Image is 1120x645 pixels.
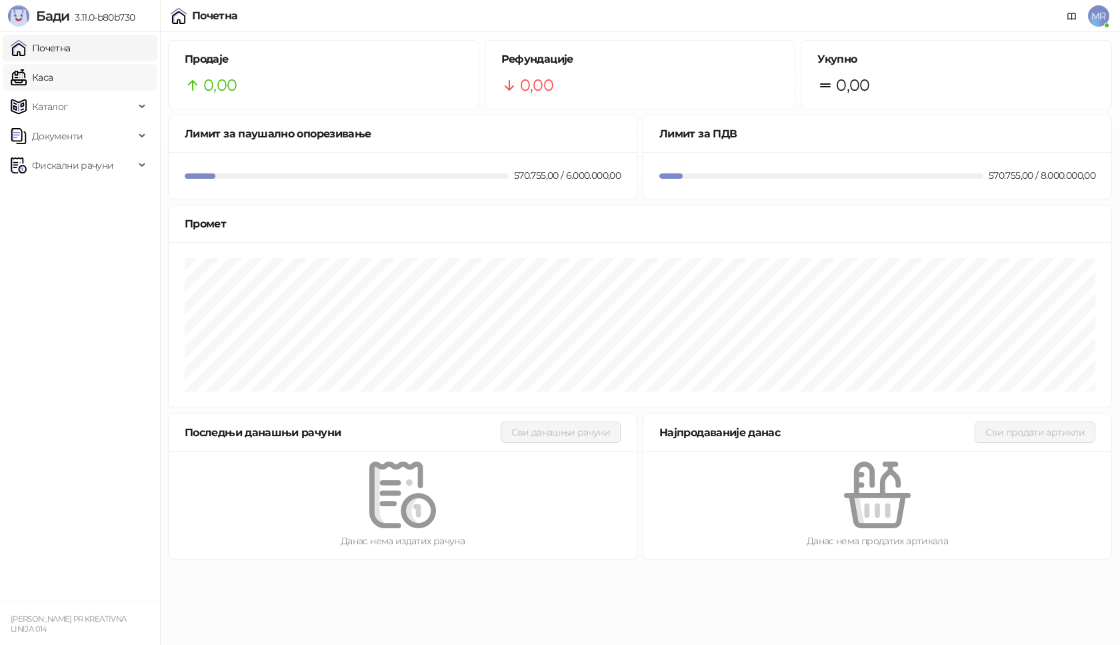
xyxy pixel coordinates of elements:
h5: Продаје [185,51,463,67]
div: Најпродаваније данас [659,424,975,441]
button: Сви данашњи рачуни [501,422,621,443]
span: 0,00 [836,73,869,98]
div: Почетна [192,11,238,21]
a: Почетна [11,35,71,61]
span: 0,00 [520,73,553,98]
div: Лимит за ПДВ [659,125,1095,142]
div: 570.755,00 / 8.000.000,00 [986,168,1098,183]
div: 570.755,00 / 6.000.000,00 [511,168,623,183]
img: Logo [8,5,29,27]
span: 0,00 [203,73,237,98]
span: Фискални рачуни [32,152,113,179]
span: Документи [32,123,83,149]
div: Данас нема издатих рачуна [190,534,615,548]
small: [PERSON_NAME] PR KREATIVNA LINIJA 014 [11,614,126,634]
span: Бади [36,8,69,24]
button: Сви продати артикли [975,422,1095,443]
div: Промет [185,215,1095,232]
a: Документација [1061,5,1083,27]
div: Последњи данашњи рачуни [185,424,501,441]
a: Каса [11,64,53,91]
span: 3.11.0-b80b730 [69,11,135,23]
h5: Укупно [817,51,1095,67]
div: Лимит за паушално опорезивање [185,125,621,142]
h5: Рефундације [501,51,779,67]
span: Каталог [32,93,68,120]
span: MR [1088,5,1109,27]
div: Данас нема продатих артикала [665,534,1090,548]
